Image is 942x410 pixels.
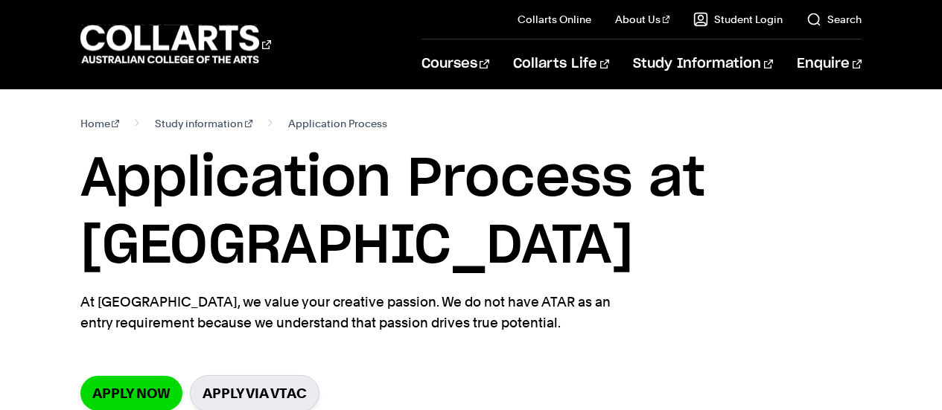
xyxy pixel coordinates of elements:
a: Home [80,113,120,134]
a: Study Information [633,39,773,89]
a: Courses [421,39,489,89]
a: Collarts Online [518,12,591,27]
a: Search [806,12,862,27]
span: Application Process [288,113,387,134]
a: Collarts Life [513,39,609,89]
a: Study information [155,113,252,134]
a: Enquire [797,39,862,89]
a: Student Login [693,12,783,27]
p: At [GEOGRAPHIC_DATA], we value your creative passion. We do not have ATAR as an entry requirement... [80,292,624,333]
h1: Application Process at [GEOGRAPHIC_DATA] [80,146,862,280]
div: Go to homepage [80,23,271,65]
a: About Us [615,12,670,27]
